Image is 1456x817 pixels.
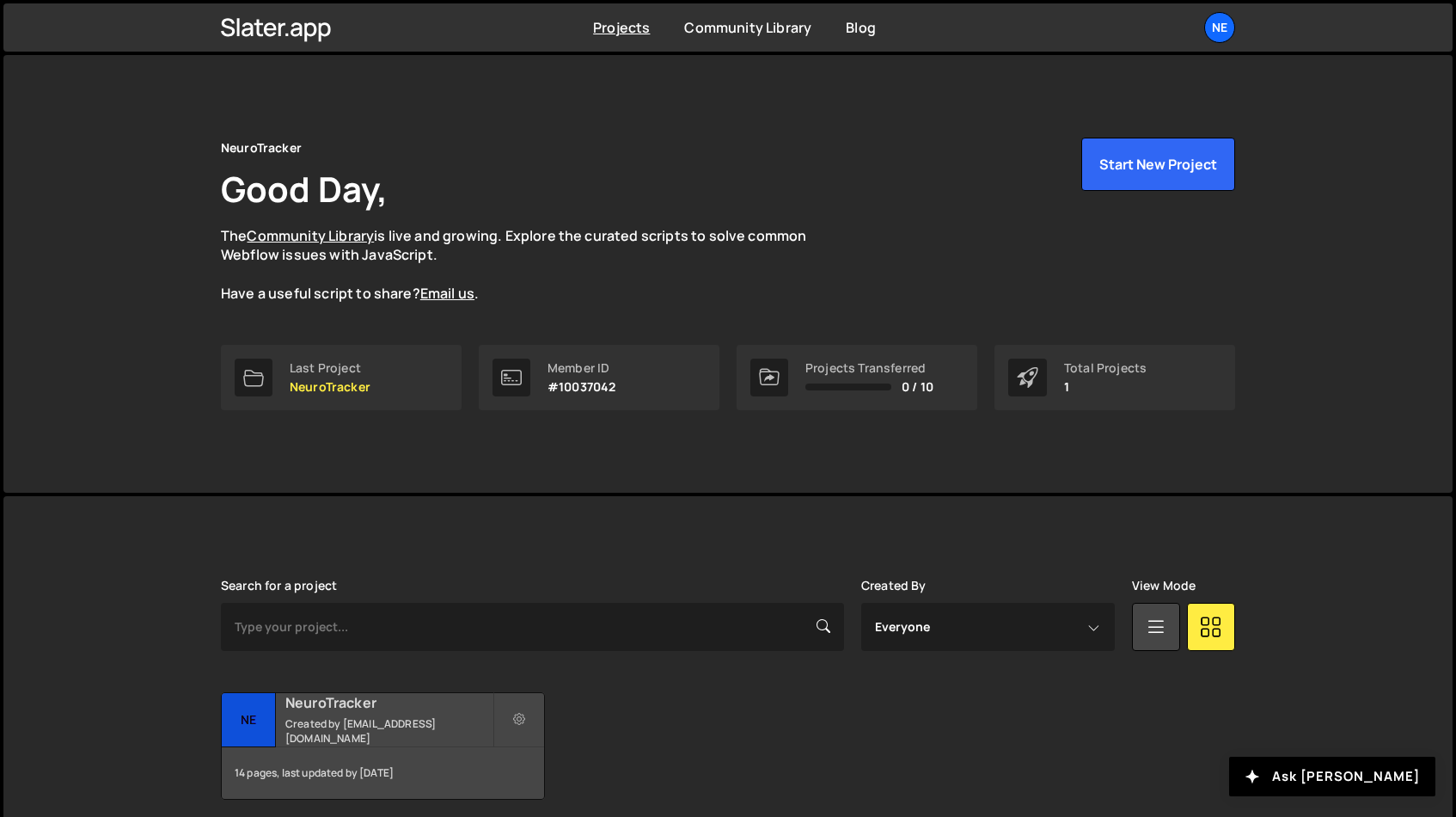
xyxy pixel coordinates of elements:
h1: Good Day, [221,165,388,212]
span: 0 / 10 [902,380,933,394]
p: #10037042 [548,380,615,394]
a: Community Library [684,18,811,37]
a: Community Library [247,226,374,245]
button: Ask [PERSON_NAME] [1229,757,1435,796]
div: 14 pages, last updated by [DATE] [222,747,544,799]
label: Search for a project [221,579,337,593]
p: The is live and growing. Explore the curated scripts to solve common Webflow issues with JavaScri... [221,226,840,304]
a: Ne NeuroTracker Created by [EMAIL_ADDRESS][DOMAIN_NAME] 14 pages, last updated by [DATE] [221,692,545,800]
div: NeuroTracker [221,138,302,158]
label: View Mode [1132,579,1196,593]
div: Member ID [548,361,615,375]
div: Last Project [290,361,370,375]
div: Projects Transferred [805,361,933,375]
a: Ne [1204,12,1235,43]
div: Ne [222,693,276,747]
a: Blog [846,18,876,37]
a: Last Project NeuroTracker [221,345,462,410]
input: Type your project... [221,603,844,651]
h2: NeuroTracker [285,693,492,712]
a: Projects [593,18,650,37]
p: 1 [1064,380,1147,394]
small: Created by [EMAIL_ADDRESS][DOMAIN_NAME] [285,716,492,746]
button: Start New Project [1081,138,1235,191]
p: NeuroTracker [290,380,370,394]
label: Created By [861,579,927,593]
div: Total Projects [1064,361,1147,375]
a: Email us [420,284,474,303]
